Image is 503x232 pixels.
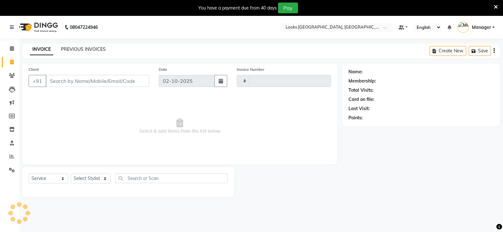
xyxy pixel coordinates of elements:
[29,95,331,158] span: Select & add items from the list below
[30,44,53,55] a: INVOICE
[348,78,376,84] div: Membership:
[29,75,46,87] button: +91
[70,18,98,36] b: 08047224946
[198,5,277,11] div: You have a payment due from 40 days
[348,96,374,103] div: Card on file:
[348,87,374,94] div: Total Visits:
[469,46,491,56] button: Save
[430,46,466,56] button: Create New
[29,67,39,72] label: Client
[46,75,149,87] input: Search by Name/Mobile/Email/Code
[348,105,370,112] div: Last Visit:
[472,24,491,31] span: Manager
[237,67,264,72] label: Invoice Number
[61,46,106,52] a: PREVIOUS INVOICES
[458,22,469,33] img: Manager
[348,69,363,75] div: Name:
[16,18,60,36] img: logo
[159,67,167,72] label: Date
[348,115,363,121] div: Points:
[115,173,228,183] input: Search or Scan
[278,3,298,13] button: Pay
